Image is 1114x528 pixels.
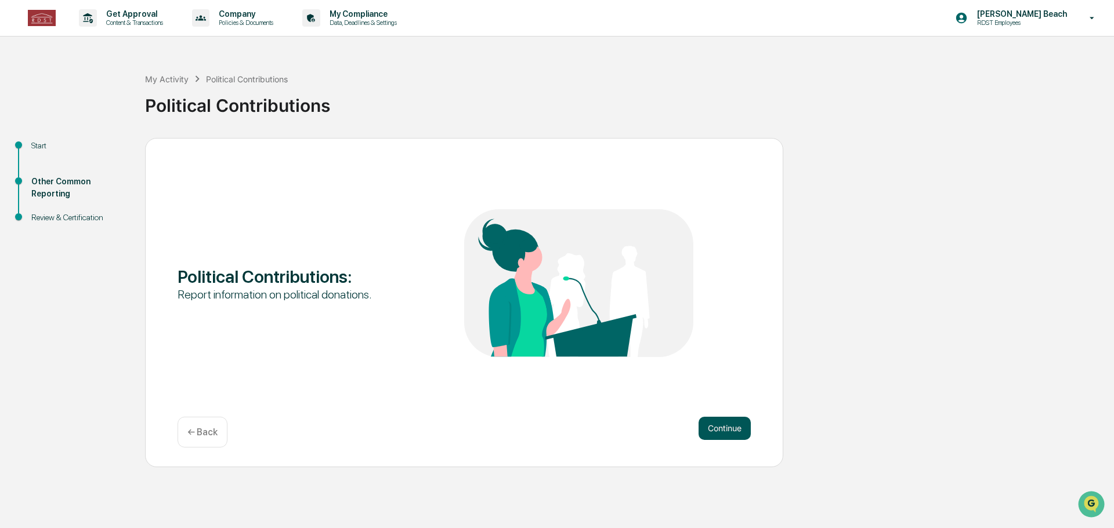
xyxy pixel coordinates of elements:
div: Start new chat [39,89,190,100]
div: 🖐️ [12,147,21,156]
div: My Activity [145,74,189,84]
p: How can we help? [12,24,211,43]
button: Start new chat [197,92,211,106]
div: Other Common Reporting [31,176,126,200]
div: 🗄️ [84,147,93,156]
a: Powered byPylon [82,196,140,205]
p: My Compliance [320,9,403,19]
img: 1746055101610-c473b297-6a78-478c-a979-82029cc54cd1 [12,89,32,110]
div: We're available if you need us! [39,100,147,110]
div: Political Contributions [206,74,288,84]
span: Data Lookup [23,168,73,180]
p: Company [209,9,279,19]
span: Preclearance [23,146,75,158]
span: Attestations [96,146,144,158]
div: Political Contributions : [178,266,407,287]
button: Continue [699,417,751,440]
p: [PERSON_NAME] Beach [968,9,1073,19]
img: logo [28,10,56,26]
div: Start [31,140,126,152]
div: Report information on political donations. [178,287,407,302]
p: Get Approval [97,9,169,19]
img: Political Contributions [464,209,693,356]
p: RDST Employees [968,19,1073,27]
span: Pylon [115,196,140,205]
p: ← Back [187,427,218,438]
iframe: Open customer support [1077,490,1108,521]
div: Political Contributions [145,86,1108,116]
div: Review & Certification [31,212,126,224]
p: Policies & Documents [209,19,279,27]
a: 🗄️Attestations [79,141,149,162]
div: 🔎 [12,169,21,179]
p: Data, Deadlines & Settings [320,19,403,27]
p: Content & Transactions [97,19,169,27]
a: 🖐️Preclearance [7,141,79,162]
a: 🔎Data Lookup [7,163,78,184]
